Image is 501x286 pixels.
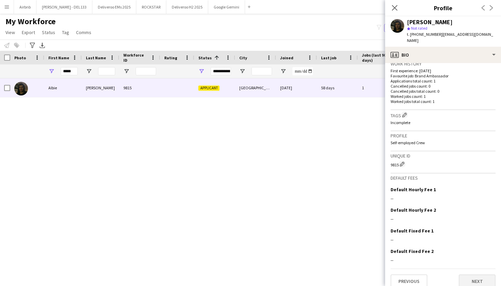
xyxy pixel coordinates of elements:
a: Comms [73,28,94,37]
span: | [EMAIL_ADDRESS][DOMAIN_NAME] [407,32,493,43]
p: Applications total count: 1 [391,78,496,84]
h3: Profile [391,133,496,139]
p: Worked jobs count: 1 [391,94,496,99]
a: Status [39,28,58,37]
a: Tag [59,28,72,37]
span: t. [PHONE_NUMBER] [407,32,442,37]
span: Workforce ID [123,52,148,63]
div: 1 [358,78,402,97]
span: View [5,29,15,35]
div: 58 days [317,78,358,97]
div: Albie [44,78,82,97]
span: Joined [280,55,293,60]
p: Cancelled jobs count: 0 [391,84,496,89]
div: Bio [385,47,501,63]
input: City Filter Input [252,67,272,75]
button: Everyone9,757 [384,24,418,32]
div: [DATE] [276,78,317,97]
button: Airbnb [14,0,36,14]
div: -- [391,216,496,222]
div: -- [391,195,496,201]
h3: Profile [385,3,501,12]
div: 9815 [119,78,160,97]
h3: Default Fixed Fee 1 [391,228,434,234]
span: Comms [76,29,91,35]
app-action-btn: Advanced filters [28,41,36,49]
div: [PERSON_NAME] [407,19,453,25]
div: -- [391,237,496,243]
span: Last job [321,55,336,60]
a: Export [19,28,38,37]
button: Open Filter Menu [86,68,92,74]
span: Rating [164,55,177,60]
div: [GEOGRAPHIC_DATA] [235,78,276,97]
button: Open Filter Menu [280,68,286,74]
p: Incomplete [391,120,496,125]
button: Deliveroo EMs 2025 [92,0,136,14]
button: [PERSON_NAME] - DEL133 [36,0,92,14]
a: View [3,28,18,37]
button: Google Gemini [208,0,245,14]
span: My Workforce [5,16,56,27]
h3: Default Fixed Fee 2 [391,248,434,254]
h3: Default Hourly Fee 1 [391,186,436,193]
span: Status [42,29,55,35]
button: Open Filter Menu [239,68,245,74]
span: Photo [14,55,26,60]
div: [PERSON_NAME] [82,78,119,97]
span: Last Name [86,55,106,60]
span: Applicant [198,86,219,91]
p: Cancelled jobs total count: 0 [391,89,496,94]
input: First Name Filter Input [61,67,78,75]
span: First Name [48,55,69,60]
h3: Tags [391,111,496,119]
app-action-btn: Export XLSX [38,41,46,49]
input: Joined Filter Input [292,67,313,75]
button: Deliveroo H2 2025 [166,0,208,14]
p: Self-employed Crew [391,140,496,145]
button: Open Filter Menu [48,68,55,74]
p: First experience: [DATE] [391,68,496,73]
span: Not rated [411,26,427,31]
span: Status [198,55,212,60]
div: -- [391,257,496,263]
span: Tag [62,29,69,35]
h3: Work history [391,61,496,67]
span: City [239,55,247,60]
div: 9815 [391,161,496,167]
p: Worked jobs total count: 1 [391,99,496,104]
h3: Unique ID [391,153,496,159]
input: Last Name Filter Input [98,67,115,75]
h3: Default Hourly Fee 2 [391,207,436,213]
button: Open Filter Menu [198,68,204,74]
img: Albie Dunworth [14,82,28,95]
span: Jobs (last 90 days) [362,52,390,63]
h3: Default fees [391,175,496,181]
button: ROCKSTAR [136,0,166,14]
input: Workforce ID Filter Input [136,67,156,75]
span: Export [22,29,35,35]
button: Open Filter Menu [123,68,130,74]
p: Favourite job: Brand Ambassador [391,73,496,78]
